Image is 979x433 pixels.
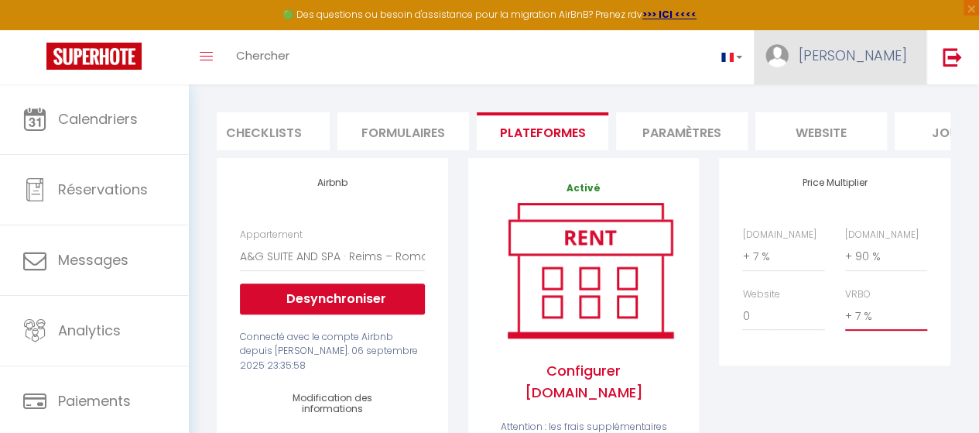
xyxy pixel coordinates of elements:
[224,30,301,84] a: Chercher
[46,43,142,70] img: Super Booking
[491,181,676,196] p: Activé
[263,393,401,415] h4: Modification des informations
[58,180,148,199] span: Réservations
[799,46,907,65] span: [PERSON_NAME]
[240,228,303,242] label: Appartement
[943,47,962,67] img: logout
[742,287,779,302] label: Website
[337,112,469,150] li: Formulaires
[58,109,138,129] span: Calendriers
[754,30,926,84] a: ... [PERSON_NAME]
[742,177,926,188] h4: Price Multiplier
[58,250,128,270] span: Messages
[845,287,871,302] label: VRBO
[58,391,131,411] span: Paiements
[58,321,121,340] span: Analytics
[236,47,289,64] span: Chercher
[845,228,919,242] label: [DOMAIN_NAME]
[642,8,697,21] a: >>> ICI <<<<
[765,44,789,67] img: ...
[755,112,887,150] li: website
[240,330,424,374] div: Connecté avec le compte Airbnb depuis [PERSON_NAME]. 06 septembre 2025 23:35:58
[491,196,689,345] img: rent.png
[240,284,424,314] button: Desynchroniser
[198,112,330,150] li: Checklists
[742,228,816,242] label: [DOMAIN_NAME]
[477,112,608,150] li: Plateformes
[616,112,748,150] li: Paramètres
[240,177,424,188] h4: Airbnb
[491,345,676,420] span: Configurer [DOMAIN_NAME]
